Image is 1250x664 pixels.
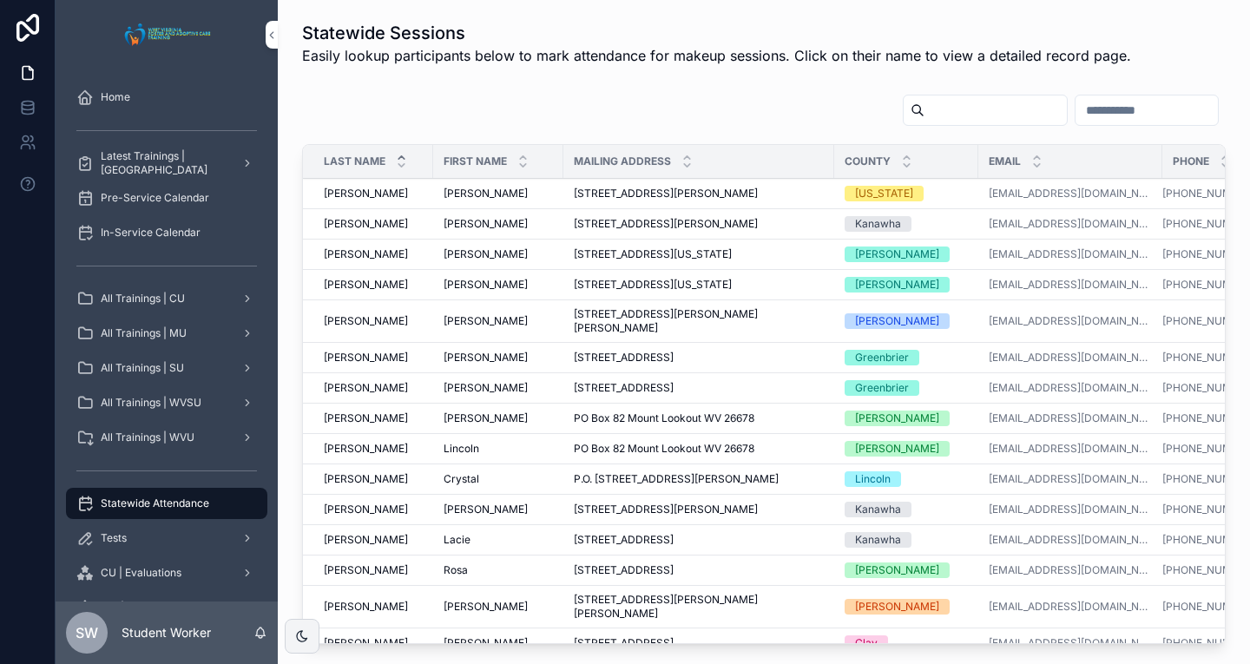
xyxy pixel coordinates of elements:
a: [EMAIL_ADDRESS][DOMAIN_NAME] [989,600,1152,614]
a: [EMAIL_ADDRESS][DOMAIN_NAME] [989,187,1152,201]
span: [PERSON_NAME] [444,247,528,261]
span: In-Service Calendar [101,226,201,240]
a: Greenbrier [845,380,968,396]
a: Lincoln [444,442,553,456]
span: [PERSON_NAME] [324,411,408,425]
span: [PERSON_NAME] [444,381,528,395]
a: [EMAIL_ADDRESS][DOMAIN_NAME] [989,278,1152,292]
span: [PERSON_NAME] [324,351,408,365]
a: Lincoln [845,471,968,487]
a: [PERSON_NAME] [324,381,423,395]
a: [PERSON_NAME] [324,411,423,425]
a: All Trainings | WVSU [66,387,267,418]
a: [EMAIL_ADDRESS][DOMAIN_NAME] [989,442,1152,456]
a: Kanawha [845,216,968,232]
div: [PERSON_NAME] [855,277,939,293]
div: Lincoln [855,471,891,487]
a: [PERSON_NAME] [444,381,553,395]
span: SW [76,622,98,643]
a: Crystal [444,472,553,486]
div: [PERSON_NAME] [855,411,939,426]
a: [EMAIL_ADDRESS][DOMAIN_NAME] [989,503,1152,516]
span: [STREET_ADDRESS] [574,563,674,577]
span: [PERSON_NAME] [324,503,408,516]
a: [PERSON_NAME] [324,247,423,261]
a: Rosa [444,563,553,577]
a: [PERSON_NAME] [324,563,423,577]
a: [STREET_ADDRESS][US_STATE] [574,247,824,261]
span: Tests [101,531,127,545]
a: [EMAIL_ADDRESS][DOMAIN_NAME] [989,247,1152,261]
span: [PERSON_NAME] [324,217,408,231]
span: [PERSON_NAME] [444,411,528,425]
a: PO Box 82 Mount Lookout WV 26678 [574,442,824,456]
a: [STREET_ADDRESS][PERSON_NAME][PERSON_NAME] [574,593,824,621]
div: Kanawha [855,216,901,232]
p: Student Worker [122,624,211,641]
a: [EMAIL_ADDRESS][DOMAIN_NAME] [989,351,1152,365]
div: [PERSON_NAME] [855,599,939,615]
div: Kanawha [855,502,901,517]
a: [EMAIL_ADDRESS][DOMAIN_NAME] [989,636,1152,650]
span: [STREET_ADDRESS] [574,381,674,395]
span: [PERSON_NAME] [324,314,408,328]
a: Pre-Service Calendar [66,182,267,214]
a: [PERSON_NAME] [324,533,423,547]
span: Last Name [324,154,385,168]
a: [PERSON_NAME] [324,187,423,201]
a: All Trainings | CU [66,283,267,314]
span: Easily lookup participants below to mark attendance for makeup sessions. Click on their name to v... [302,45,1131,66]
div: Greenbrier [855,380,909,396]
a: All Trainings | WVU [66,422,267,453]
img: App logo [120,21,214,49]
span: [STREET_ADDRESS] [574,533,674,547]
a: Tests [66,523,267,554]
span: Lacie [444,533,470,547]
span: [STREET_ADDRESS][PERSON_NAME] [574,187,758,201]
span: All Trainings | SU [101,361,184,375]
h1: Statewide Sessions [302,21,1131,45]
span: All Trainings | MU [101,326,187,340]
a: [EMAIL_ADDRESS][DOMAIN_NAME] [989,411,1152,425]
a: [PERSON_NAME] [324,600,423,614]
span: Phone [1173,154,1209,168]
span: Home [101,90,130,104]
div: [PERSON_NAME] [855,441,939,457]
a: [EMAIL_ADDRESS][DOMAIN_NAME] [989,563,1152,577]
a: All Trainings | SU [66,352,267,384]
span: Rosa [444,563,468,577]
span: County [845,154,891,168]
a: All Trainings | MU [66,318,267,349]
a: [EMAIL_ADDRESS][DOMAIN_NAME] [989,314,1152,328]
a: [STREET_ADDRESS][PERSON_NAME] [574,217,824,231]
span: MU | Evaluations [101,601,183,615]
a: [PERSON_NAME] [324,314,423,328]
a: [PERSON_NAME] [845,313,968,329]
span: [STREET_ADDRESS][US_STATE] [574,278,732,292]
a: Statewide Attendance [66,488,267,519]
a: [PERSON_NAME] [444,351,553,365]
div: [PERSON_NAME] [855,562,939,578]
a: [PERSON_NAME] [324,351,423,365]
a: Home [66,82,267,113]
a: [PERSON_NAME] [444,217,553,231]
span: Mailing Address [574,154,671,168]
div: Clay [855,635,878,651]
a: PO Box 82 Mount Lookout WV 26678 [574,411,824,425]
a: [PERSON_NAME] [444,247,553,261]
div: [PERSON_NAME] [855,313,939,329]
span: [PERSON_NAME] [444,503,528,516]
a: [STREET_ADDRESS][PERSON_NAME] [574,503,824,516]
div: scrollable content [56,69,278,602]
a: [PERSON_NAME] [845,562,968,578]
span: PO Box 82 Mount Lookout WV 26678 [574,411,754,425]
div: Greenbrier [855,350,909,365]
div: [PERSON_NAME] [855,247,939,262]
a: [EMAIL_ADDRESS][DOMAIN_NAME] [989,472,1152,486]
a: [STREET_ADDRESS][PERSON_NAME] [574,187,824,201]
